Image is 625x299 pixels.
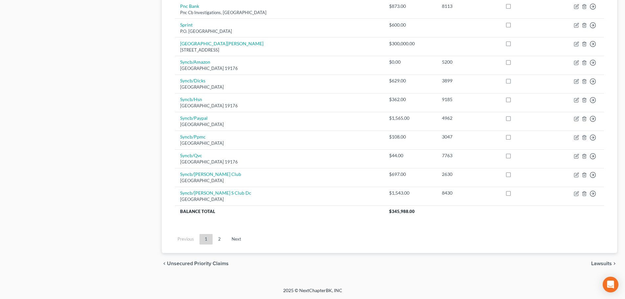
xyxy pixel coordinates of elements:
div: [GEOGRAPHIC_DATA] [180,121,379,128]
div: [STREET_ADDRESS] [180,47,379,53]
div: P.O. [GEOGRAPHIC_DATA] [180,28,379,34]
a: 2 [213,234,226,245]
i: chevron_left [162,261,167,266]
div: 2025 © NextChapterBK, INC [126,287,500,299]
div: 7763 [442,152,495,159]
div: $1,543.00 [389,190,431,196]
div: [GEOGRAPHIC_DATA] [180,140,379,146]
a: Next [226,234,246,245]
div: $1,565.00 [389,115,431,121]
div: [GEOGRAPHIC_DATA] 19176 [180,65,379,72]
div: $629.00 [389,77,431,84]
a: 1 [199,234,213,245]
span: Unsecured Priority Claims [167,261,229,266]
div: Open Intercom Messenger [603,277,618,292]
div: 3899 [442,77,495,84]
div: 9185 [442,96,495,103]
div: 3047 [442,134,495,140]
a: Syncb/Qvc [180,153,202,158]
div: [GEOGRAPHIC_DATA] [180,196,379,203]
a: Syncb/[PERSON_NAME] S Club Dc [180,190,251,196]
button: Lawsuits chevron_right [591,261,617,266]
div: $108.00 [389,134,431,140]
div: [GEOGRAPHIC_DATA] [180,178,379,184]
div: $300,000.00 [389,40,431,47]
div: 2630 [442,171,495,178]
div: [GEOGRAPHIC_DATA] 19176 [180,103,379,109]
span: Lawsuits [591,261,612,266]
div: [GEOGRAPHIC_DATA] 19176 [180,159,379,165]
a: Syncb/Ppmc [180,134,206,139]
span: $345,988.00 [389,209,415,214]
a: Syncb/[PERSON_NAME] Club [180,171,241,177]
div: $873.00 [389,3,431,10]
a: Syncb/Dicks [180,78,205,83]
i: chevron_right [612,261,617,266]
div: 5200 [442,59,495,65]
th: Balance Total [175,205,384,217]
div: $600.00 [389,22,431,28]
button: chevron_left Unsecured Priority Claims [162,261,229,266]
a: Syncb/Paypal [180,115,208,121]
div: 8113 [442,3,495,10]
a: Syncb/Amazon [180,59,210,65]
a: Sprint [180,22,193,28]
div: $697.00 [389,171,431,178]
div: $44.00 [389,152,431,159]
div: 8430 [442,190,495,196]
a: [GEOGRAPHIC_DATA][PERSON_NAME] [180,41,263,46]
a: Syncb/Hsn [180,96,202,102]
div: $362.00 [389,96,431,103]
div: 4962 [442,115,495,121]
div: $0.00 [389,59,431,65]
div: [GEOGRAPHIC_DATA] [180,84,379,90]
a: Pnc Bank [180,3,199,9]
div: Pnc Cb Investigations, [GEOGRAPHIC_DATA] [180,10,379,16]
